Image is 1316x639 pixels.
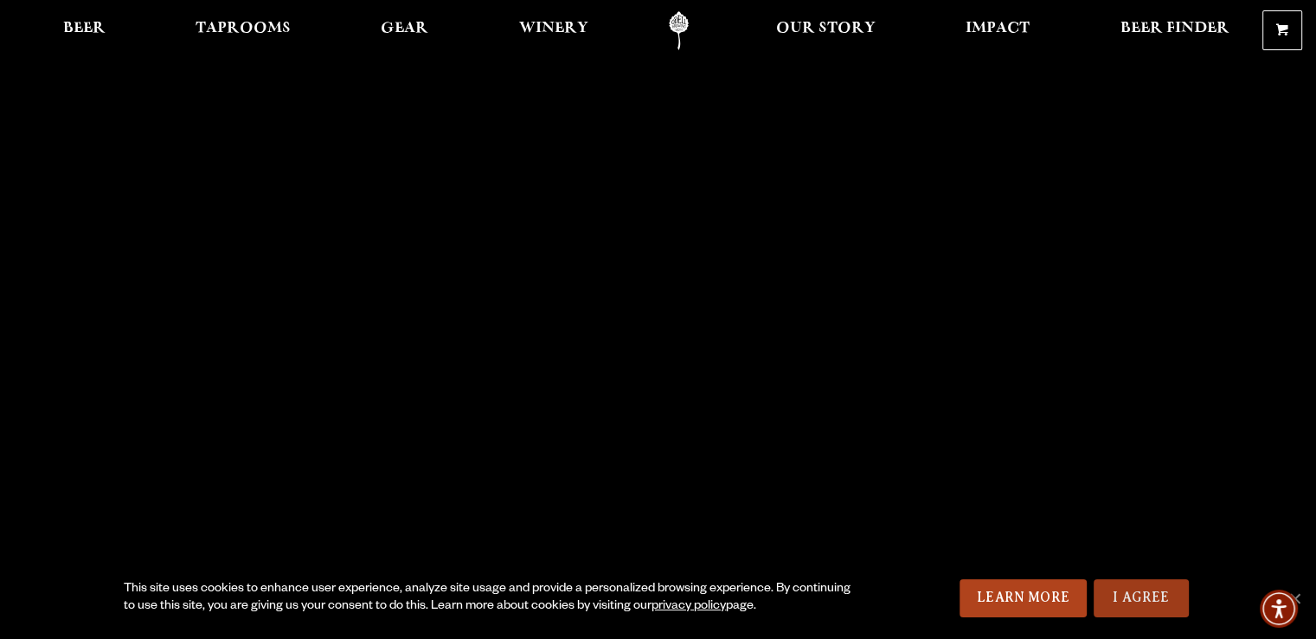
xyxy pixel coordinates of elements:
[52,11,117,50] a: Beer
[966,22,1030,35] span: Impact
[381,22,428,35] span: Gear
[960,579,1087,617] a: Learn More
[184,11,302,50] a: Taprooms
[1120,22,1229,35] span: Beer Finder
[196,22,291,35] span: Taprooms
[1108,11,1240,50] a: Beer Finder
[765,11,887,50] a: Our Story
[954,11,1041,50] a: Impact
[63,22,106,35] span: Beer
[508,11,600,50] a: Winery
[776,22,876,35] span: Our Story
[1260,590,1298,628] div: Accessibility Menu
[519,22,588,35] span: Winery
[652,600,726,614] a: privacy policy
[646,11,711,50] a: Odell Home
[124,581,862,616] div: This site uses cookies to enhance user experience, analyze site usage and provide a personalized ...
[369,11,440,50] a: Gear
[1094,579,1189,617] a: I Agree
